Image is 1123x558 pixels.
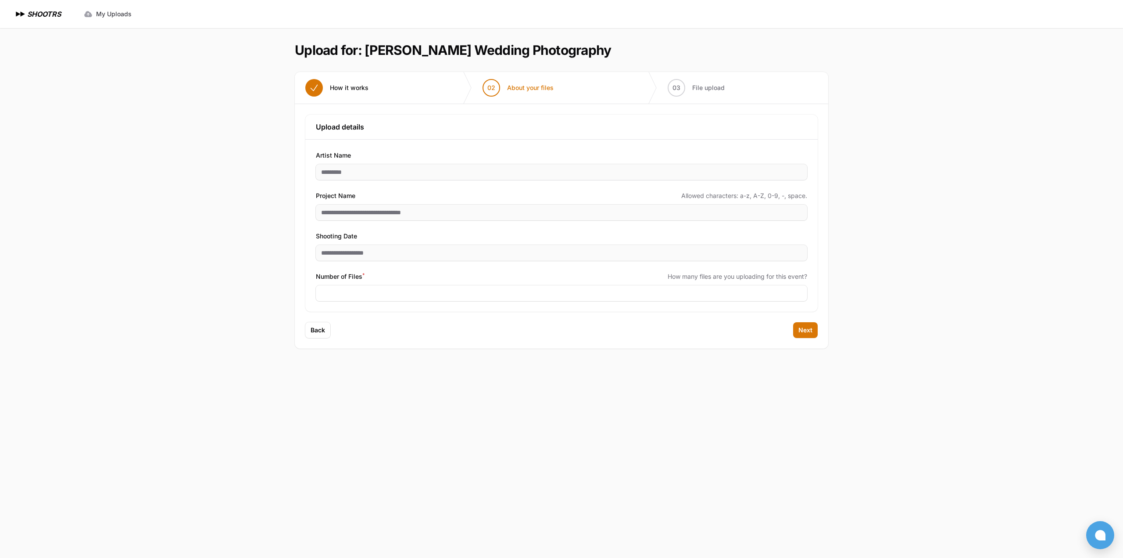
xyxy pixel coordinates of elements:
button: 03 File upload [657,72,735,104]
span: Project Name [316,191,355,201]
span: My Uploads [96,10,132,18]
button: Next [793,322,818,338]
span: Back [311,326,325,335]
img: SHOOTRS [14,9,27,19]
button: 02 About your files [472,72,564,104]
span: Shooting Date [316,231,357,241]
span: Number of Files [316,271,365,282]
span: 03 [672,83,680,92]
button: How it works [295,72,379,104]
h3: Upload details [316,122,807,132]
span: Allowed characters: a-z, A-Z, 0-9, -, space. [681,191,807,200]
span: How many files are you uploading for this event? [668,272,807,281]
h1: Upload for: [PERSON_NAME] Wedding Photography [295,42,611,58]
span: About your files [507,83,554,92]
button: Back [305,322,330,338]
span: How it works [330,83,368,92]
h1: SHOOTRS [27,9,61,19]
span: 02 [487,83,495,92]
span: Next [798,326,812,335]
button: Open chat window [1086,521,1114,549]
span: File upload [692,83,725,92]
span: Artist Name [316,150,351,161]
a: SHOOTRS SHOOTRS [14,9,61,19]
a: My Uploads [79,6,137,22]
